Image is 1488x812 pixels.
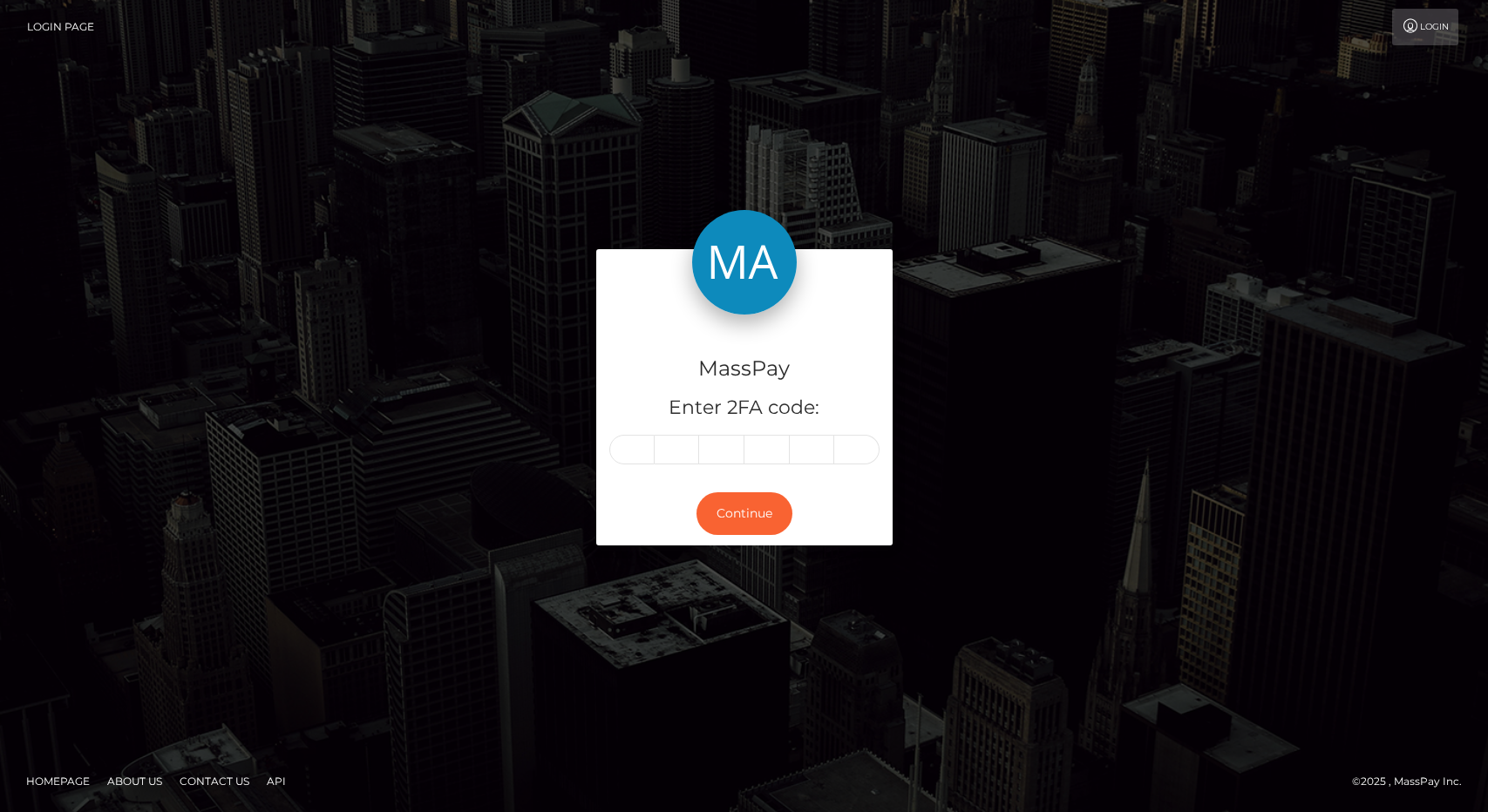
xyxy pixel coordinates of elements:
div: © 2025 , MassPay Inc. [1352,772,1475,791]
img: MassPay [692,210,797,315]
a: Homepage [19,768,97,795]
a: About Us [100,768,169,795]
h4: MassPay [609,354,880,384]
a: Login [1392,9,1458,45]
h5: Enter 2FA code: [609,395,880,422]
a: API [260,768,293,795]
a: Contact Us [173,768,256,795]
button: Continue [696,492,792,535]
a: Login Page [27,9,94,45]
